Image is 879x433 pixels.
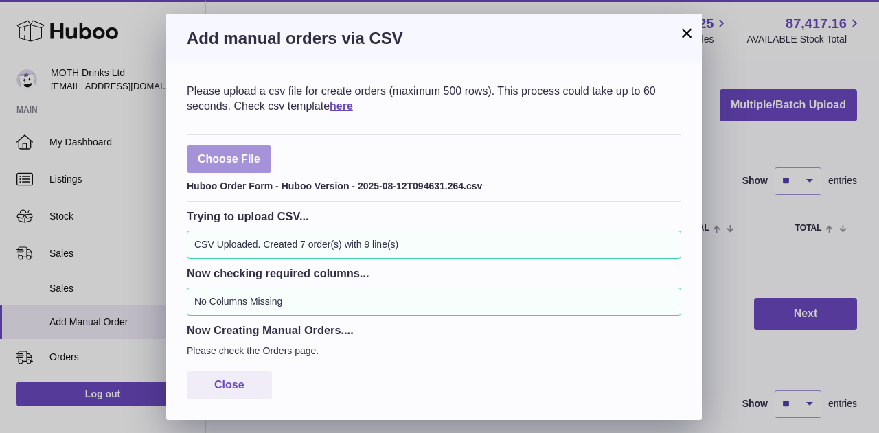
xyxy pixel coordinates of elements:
[187,84,681,113] div: Please upload a csv file for create orders (maximum 500 rows). This process could take up to 60 s...
[214,379,244,390] span: Close
[187,344,681,358] p: Please check the Orders page.
[678,25,695,41] button: ×
[187,288,681,316] div: No Columns Missing
[187,231,681,259] div: CSV Uploaded. Created 7 order(s) with 9 line(s)
[187,209,681,224] h3: Trying to upload CSV...
[187,176,681,193] div: Huboo Order Form - Huboo Version - 2025-08-12T094631.264.csv
[187,145,271,174] span: Choose File
[187,27,681,49] h3: Add manual orders via CSV
[187,323,681,338] h3: Now Creating Manual Orders....
[330,100,353,112] a: here
[187,266,681,281] h3: Now checking required columns...
[187,371,272,399] button: Close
